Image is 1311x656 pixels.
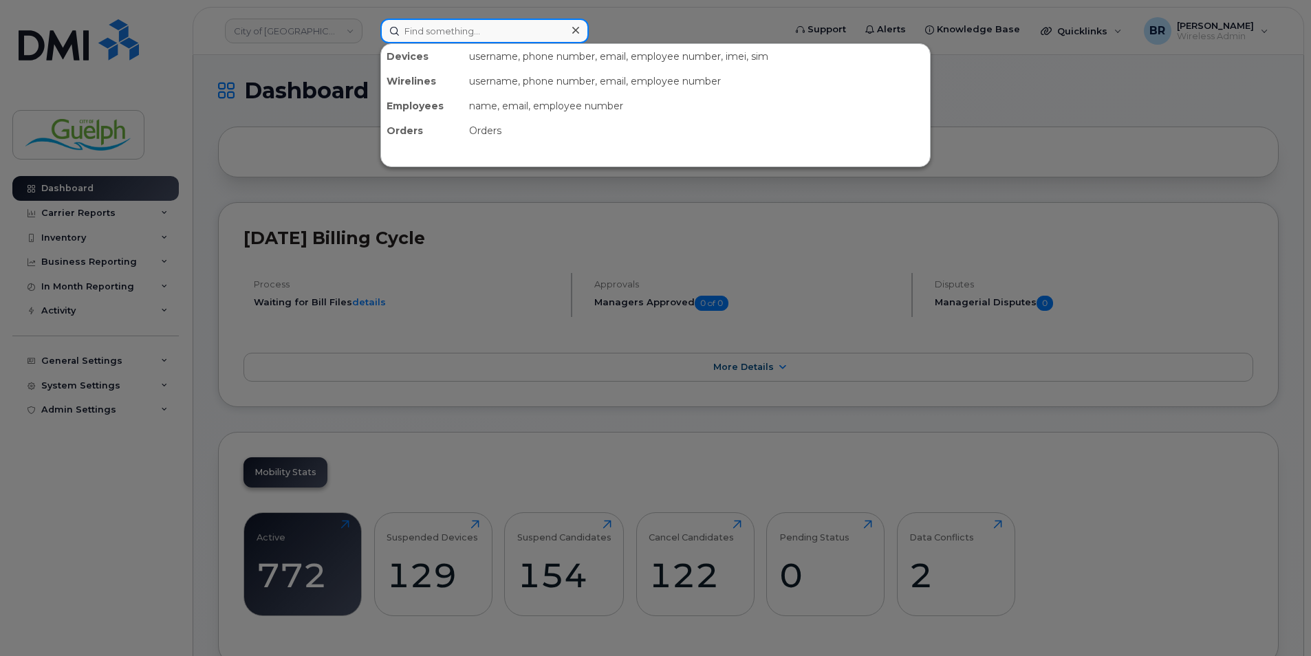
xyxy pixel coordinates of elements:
div: Wirelines [381,69,464,94]
div: Orders [464,118,930,143]
div: Orders [381,118,464,143]
div: Employees [381,94,464,118]
div: username, phone number, email, employee number, imei, sim [464,44,930,69]
div: name, email, employee number [464,94,930,118]
div: Devices [381,44,464,69]
div: username, phone number, email, employee number [464,69,930,94]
